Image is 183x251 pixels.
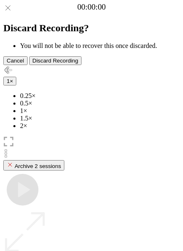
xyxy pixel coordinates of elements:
button: Archive 2 sessions [3,160,64,171]
span: 1 [7,78,10,84]
li: 0.25× [20,92,180,100]
li: You will not be able to recover this once discarded. [20,42,180,50]
li: 0.5× [20,100,180,107]
li: 1× [20,107,180,115]
a: 00:00:00 [77,3,106,12]
div: Archive 2 sessions [7,161,61,169]
li: 2× [20,122,180,130]
button: 1× [3,77,16,85]
button: Discard Recording [29,56,82,65]
h2: Discard Recording? [3,23,180,34]
li: 1.5× [20,115,180,122]
button: Cancel [3,56,28,65]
